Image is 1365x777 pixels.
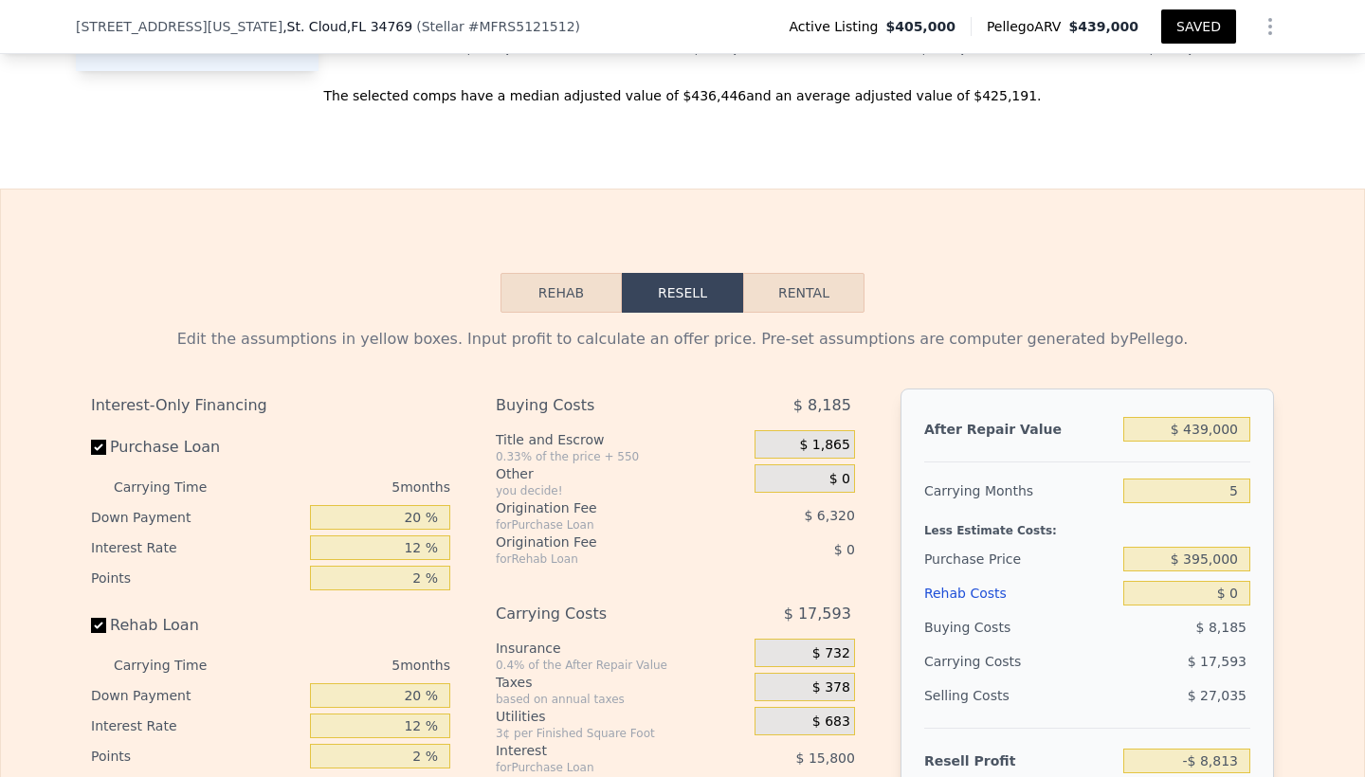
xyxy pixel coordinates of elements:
[1161,9,1236,44] button: SAVED
[91,608,302,642] label: Rehab Loan
[924,474,1116,508] div: Carrying Months
[496,658,747,673] div: 0.4% of the After Repair Value
[91,711,302,741] div: Interest Rate
[885,17,955,36] span: $405,000
[91,502,302,533] div: Down Payment
[812,679,850,696] span: $ 378
[496,464,747,483] div: Other
[924,610,1116,644] div: Buying Costs
[282,17,412,36] span: , St. Cloud
[91,741,302,771] div: Points
[114,472,237,502] div: Carrying Time
[1196,620,1247,635] span: $ 8,185
[91,618,106,633] input: Rehab Loan
[91,328,1274,351] div: Edit the assumptions in yellow boxes. Input profit to calculate an offer price. Pre-set assumptio...
[496,430,747,449] div: Title and Escrow
[496,388,707,423] div: Buying Costs
[496,483,747,498] div: you decide!
[790,17,886,36] span: Active Listing
[924,508,1250,542] div: Less Estimate Costs:
[496,741,707,760] div: Interest
[924,542,1116,576] div: Purchase Price
[91,440,106,455] input: Purchase Loan
[468,19,575,34] span: # MFRS5121512
[834,542,855,557] span: $ 0
[76,71,1289,105] div: The selected comps have a median adjusted value of $436,446 and an average adjusted value of $425...
[496,639,747,658] div: Insurance
[91,430,302,464] label: Purchase Loan
[1188,688,1247,703] span: $ 27,035
[784,597,851,631] span: $ 17,593
[496,517,707,533] div: for Purchase Loan
[496,760,707,775] div: for Purchase Loan
[496,673,747,692] div: Taxes
[496,533,707,551] div: Origination Fee
[422,19,464,34] span: Stellar
[91,680,302,711] div: Down Payment
[793,388,851,423] span: $ 8,185
[796,750,855,766] span: $ 15,800
[245,472,450,502] div: 5 months
[804,508,854,523] span: $ 6,320
[924,412,1116,446] div: After Repair Value
[1068,19,1138,34] span: $439,000
[496,551,707,567] div: for Rehab Loan
[496,498,707,517] div: Origination Fee
[91,388,450,423] div: Interest-Only Financing
[924,678,1116,713] div: Selling Costs
[416,17,580,36] div: ( )
[91,563,302,593] div: Points
[743,273,864,313] button: Rental
[496,707,747,726] div: Utilities
[1188,654,1247,669] span: $ 17,593
[347,19,412,34] span: , FL 34769
[812,645,850,662] span: $ 732
[496,597,707,631] div: Carrying Costs
[924,576,1116,610] div: Rehab Costs
[496,726,747,741] div: 3¢ per Finished Square Foot
[622,273,743,313] button: Resell
[114,650,237,680] div: Carrying Time
[1251,8,1289,45] button: Show Options
[987,17,1069,36] span: Pellego ARV
[91,533,302,563] div: Interest Rate
[924,644,1043,678] div: Carrying Costs
[245,650,450,680] div: 5 months
[496,692,747,707] div: based on annual taxes
[799,437,849,454] span: $ 1,865
[496,449,747,464] div: 0.33% of the price + 550
[76,17,282,36] span: [STREET_ADDRESS][US_STATE]
[829,471,850,488] span: $ 0
[812,714,850,731] span: $ 683
[500,273,622,313] button: Rehab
